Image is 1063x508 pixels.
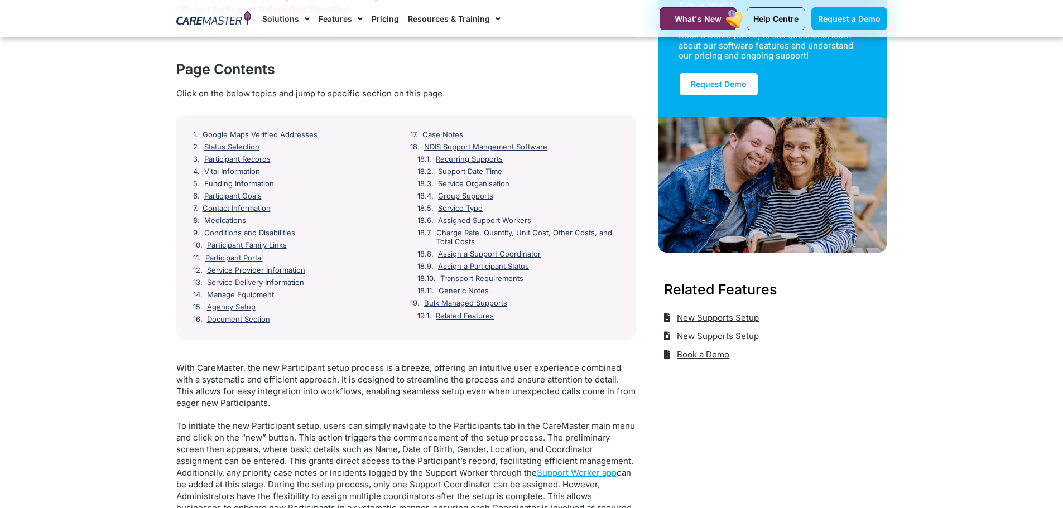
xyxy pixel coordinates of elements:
[747,7,805,30] a: Help Centre
[674,308,759,327] span: New Supports Setup
[204,180,274,188] a: Funding Information
[176,362,636,409] p: With CareMaster, the new Participant setup process is a breeze, offering an intuitive user experi...
[207,241,287,250] a: Participant Family Links
[660,7,737,30] a: What's New
[436,229,619,246] a: Charge Rate, Quantity, Unit Cost, Other Costs, and Total Costs
[664,345,730,364] a: Book a Demo
[664,308,759,327] a: New Supports Setup
[204,229,295,238] a: Conditions and Disabilities
[205,254,263,263] a: Participant Portal
[204,216,246,225] a: Medications
[664,327,759,345] a: New Supports Setup
[811,7,887,30] a: Request a Demo
[204,143,259,152] a: Status Selection
[439,287,489,296] a: Generic Notes
[207,303,256,312] a: Agency Setup
[438,216,531,225] a: Assigned Support Workers
[679,72,759,96] a: Request Demo
[203,130,318,139] a: Google Maps Verified Addresses
[438,192,493,201] a: Group Supports
[438,262,529,271] a: Assign a Participant Status
[436,155,503,164] a: Recurring Supports
[674,327,759,345] span: New Supports Setup
[424,299,507,308] a: Bulk Managed Supports
[203,204,271,213] a: Contact Information
[658,117,887,253] img: Support Worker and NDIS Participant out for a coffee.
[207,291,274,299] a: Manage Equipment
[436,312,494,321] a: Related Features
[204,155,271,164] a: Participant Records
[422,130,463,139] a: Case Notes
[438,204,483,213] a: Service Type
[176,88,636,100] div: Click on the below topics and jump to specific section on this page.
[207,278,304,287] a: Service Delivery Information
[204,167,260,176] a: Vital Information
[207,315,270,324] a: Document Section
[691,79,747,89] span: Request Demo
[674,345,729,364] span: Book a Demo
[204,192,262,201] a: Participant Goals
[753,14,799,23] span: Help Centre
[818,14,881,23] span: Request a Demo
[664,279,882,299] h3: Related Features
[438,167,502,176] a: Support Date Time
[438,250,541,259] a: Assign a Support Coordinator
[207,266,305,275] a: Service Provider Information
[537,467,617,478] a: Support Worker app
[438,180,509,188] a: Service Organisation
[176,59,636,79] div: Page Contents
[440,274,523,283] a: Transport Requirements
[176,11,252,27] img: CareMaster Logo
[679,31,854,61] div: Book a Demo [DATE] to ask questions, learn about our software features and understand our pricing...
[424,143,547,152] a: NDIS Support Mangement Software
[675,14,722,23] span: What's New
